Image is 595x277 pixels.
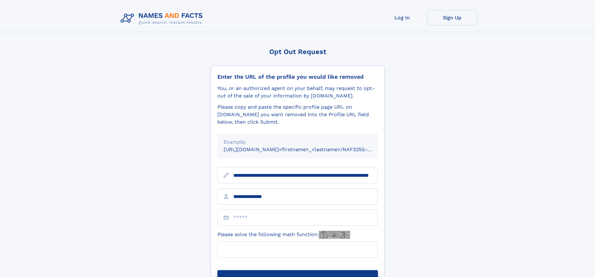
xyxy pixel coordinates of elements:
[377,10,427,25] a: Log In
[217,231,350,239] label: Please solve the following math function:
[217,85,378,100] div: You, or an authorized agent on your behalf, may request to opt-out of the sale of your informatio...
[224,146,390,152] small: [URL][DOMAIN_NAME]<firstname>_<lastname>/NAF325G-xxxxxxxx
[427,10,477,25] a: Sign Up
[217,103,378,126] div: Please copy and paste the specific profile page URL on [DOMAIN_NAME] you want removed into the Pr...
[217,73,378,80] div: Enter the URL of the profile you would like removed
[118,10,208,27] img: Logo Names and Facts
[211,48,384,56] div: Opt Out Request
[224,138,372,146] div: Example:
